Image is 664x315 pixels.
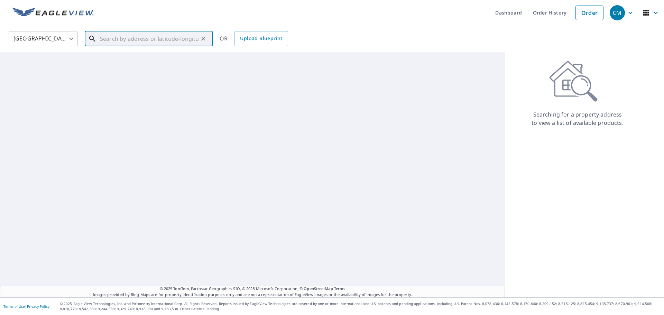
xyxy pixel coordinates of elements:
[610,5,625,20] div: CM
[240,34,282,43] span: Upload Blueprint
[199,34,208,44] button: Clear
[9,29,78,48] div: [GEOGRAPHIC_DATA]
[531,110,624,127] p: Searching for a property address to view a list of available products.
[575,6,603,20] a: Order
[160,286,345,292] span: © 2025 TomTom, Earthstar Geographics SIO, © 2025 Microsoft Corporation, ©
[334,286,345,291] a: Terms
[234,31,288,46] a: Upload Blueprint
[3,304,25,309] a: Terms of Use
[12,8,94,18] img: EV Logo
[100,29,199,48] input: Search by address or latitude-longitude
[27,304,49,309] a: Privacy Policy
[304,286,333,291] a: OpenStreetMap
[220,31,288,46] div: OR
[3,304,49,308] p: |
[60,301,661,312] p: © 2025 Eagle View Technologies, Inc. and Pictometry International Corp. All Rights Reserved. Repo...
